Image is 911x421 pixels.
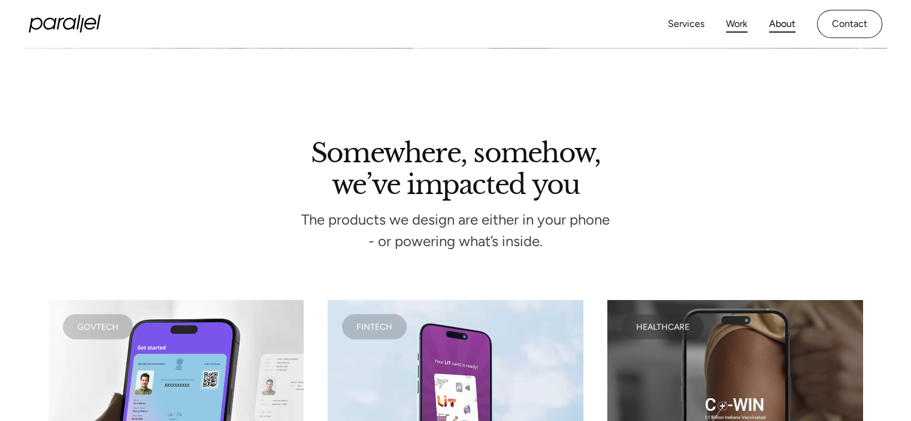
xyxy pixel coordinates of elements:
[769,15,795,32] a: About
[356,323,392,329] div: FINTECH
[29,14,101,32] a: home
[255,208,656,252] div: The products we design are either in your phone - or powering what’s inside.
[77,323,119,329] div: Govtech
[49,144,863,201] h2: Somewhere, somehow, we’ve impacted you
[668,15,704,32] a: Services
[726,15,747,32] a: Work
[636,323,689,329] div: HEALTHCARE
[817,10,882,38] a: Contact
